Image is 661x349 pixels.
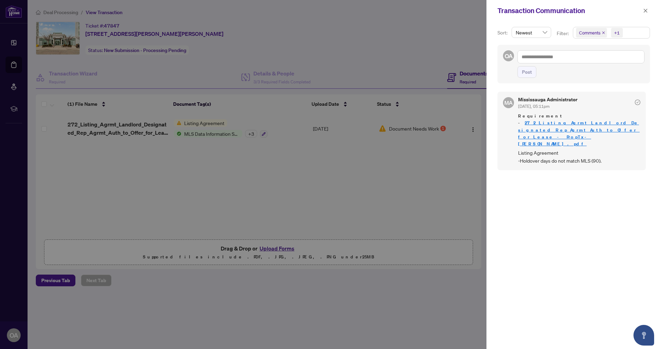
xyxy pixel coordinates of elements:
[504,99,513,107] span: MA
[518,97,577,102] h5: Mississauga Administrator
[635,100,640,105] span: check-circle
[518,120,640,146] a: 272_Listing_Agrmt_Landlord_Designated_Rep_Agrmt_Auth_to_Offer_for_Lease_-_PropTx-[PERSON_NAME].pdf
[517,66,536,78] button: Post
[518,113,640,147] span: Requirement -
[576,28,607,38] span: Comments
[518,104,549,109] span: [DATE], 05:11pm
[497,6,641,16] div: Transaction Communication
[579,29,600,36] span: Comments
[614,29,620,36] div: +1
[602,31,605,34] span: close
[504,51,513,61] span: OA
[643,8,648,13] span: close
[633,325,654,346] button: Open asap
[557,30,570,37] p: Filter:
[516,27,547,38] span: Newest
[518,149,640,165] span: Listing Agreement -Holdover days do not match MLS (90).
[497,29,509,37] p: Sort:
